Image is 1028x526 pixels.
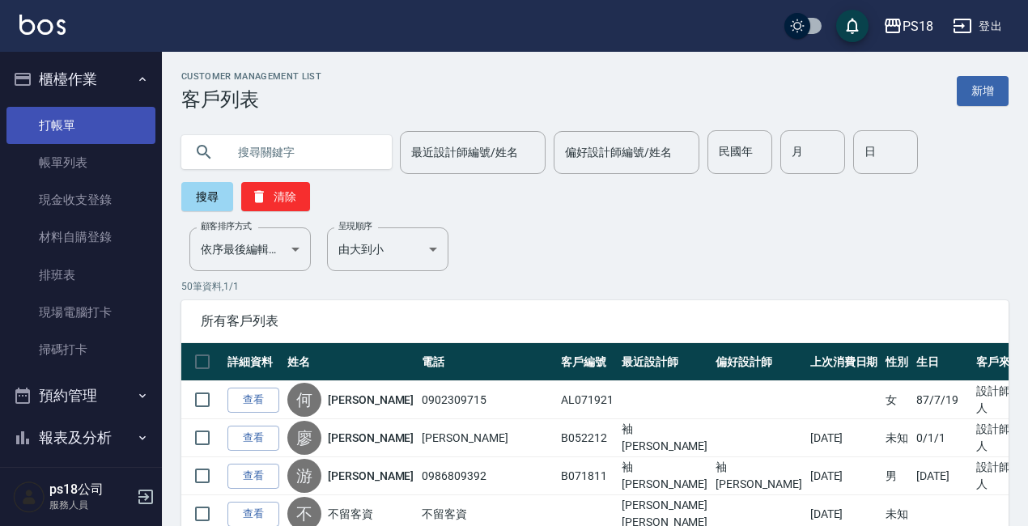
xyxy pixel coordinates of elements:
[19,15,66,35] img: Logo
[328,468,414,484] a: [PERSON_NAME]
[6,375,155,417] button: 預約管理
[557,457,618,495] td: B071811
[6,417,155,459] button: 報表及分析
[712,343,805,381] th: 偏好設計師
[618,457,712,495] td: 袖[PERSON_NAME]
[836,10,869,42] button: save
[287,459,321,493] div: 游
[806,457,882,495] td: [DATE]
[287,421,321,455] div: 廖
[328,392,414,408] a: [PERSON_NAME]
[6,294,155,331] a: 現場電腦打卡
[881,343,912,381] th: 性別
[418,343,557,381] th: 電話
[181,88,321,111] h3: 客戶列表
[287,383,321,417] div: 何
[227,464,279,489] a: 查看
[557,381,618,419] td: AL071921
[223,343,283,381] th: 詳細資料
[6,181,155,218] a: 現金收支登錄
[6,58,155,100] button: 櫃檯作業
[49,481,132,498] h5: ps18公司
[912,381,972,419] td: 87/7/19
[912,457,972,495] td: [DATE]
[189,227,311,271] div: 依序最後編輯時間
[557,419,618,457] td: B052212
[877,10,940,43] button: PS18
[181,71,321,82] h2: Customer Management List
[6,144,155,181] a: 帳單列表
[557,343,618,381] th: 客戶編號
[418,381,557,419] td: 0902309715
[957,76,1009,106] a: 新增
[618,419,712,457] td: 袖[PERSON_NAME]
[227,130,379,174] input: 搜尋關鍵字
[13,481,45,513] img: Person
[181,279,1009,294] p: 50 筆資料, 1 / 1
[418,457,557,495] td: 0986809392
[338,220,372,232] label: 呈現順序
[6,218,155,256] a: 材料自購登錄
[946,11,1009,41] button: 登出
[418,419,557,457] td: [PERSON_NAME]
[6,257,155,294] a: 排班表
[881,381,912,419] td: 女
[201,220,252,232] label: 顧客排序方式
[181,182,233,211] button: 搜尋
[806,419,882,457] td: [DATE]
[283,343,418,381] th: 姓名
[201,313,989,329] span: 所有客戶列表
[6,107,155,144] a: 打帳單
[227,388,279,413] a: 查看
[881,457,912,495] td: 男
[912,343,972,381] th: 生日
[712,457,805,495] td: 袖[PERSON_NAME]
[806,343,882,381] th: 上次消費日期
[6,331,155,368] a: 掃碼打卡
[49,498,132,512] p: 服務人員
[241,182,310,211] button: 清除
[881,419,912,457] td: 未知
[6,458,155,500] button: 客戶管理
[327,227,448,271] div: 由大到小
[903,16,933,36] div: PS18
[328,430,414,446] a: [PERSON_NAME]
[912,419,972,457] td: 0/1/1
[618,343,712,381] th: 最近設計師
[328,506,373,522] a: 不留客資
[227,426,279,451] a: 查看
